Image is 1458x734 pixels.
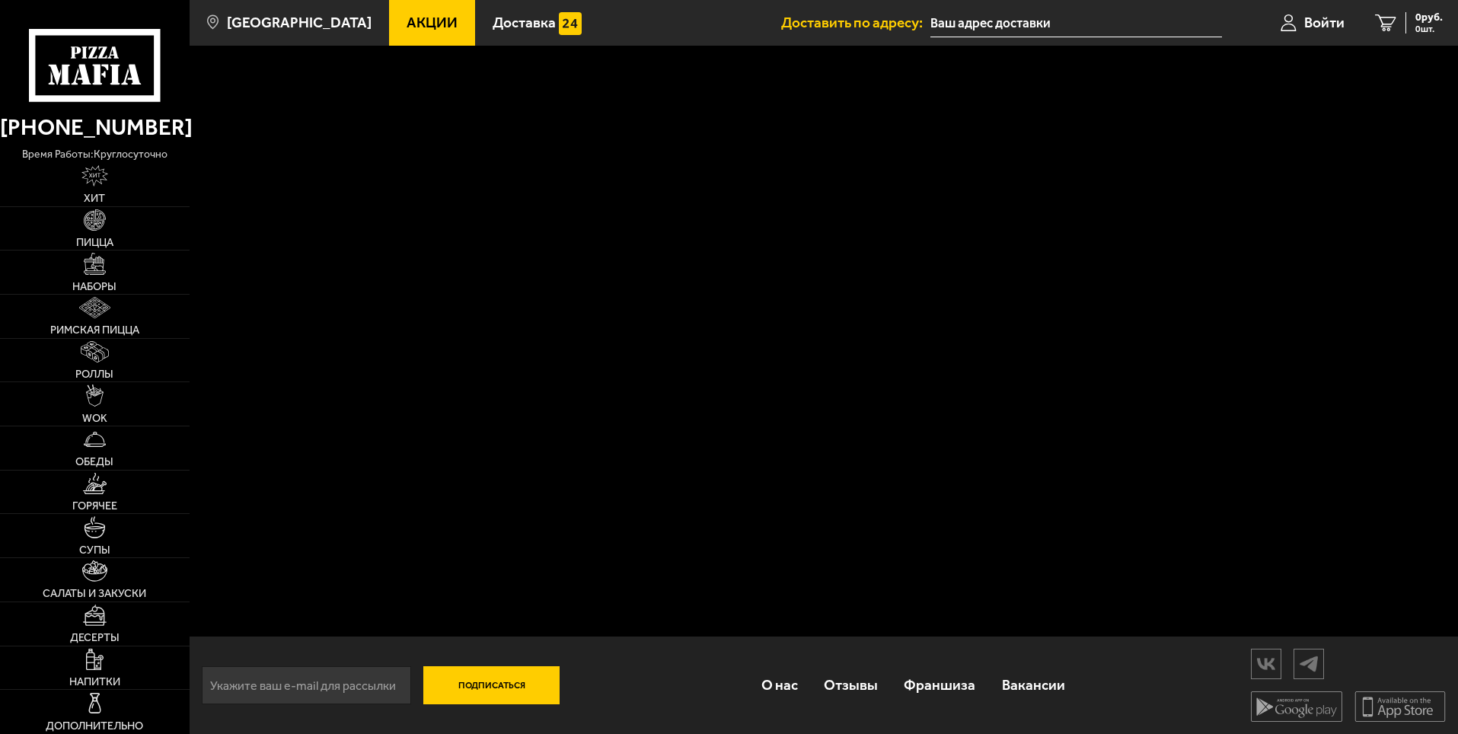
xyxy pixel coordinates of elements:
span: Напитки [69,676,120,687]
span: WOK [82,413,107,423]
span: Хит [84,193,105,203]
input: Ваш адрес доставки [930,9,1222,37]
span: [GEOGRAPHIC_DATA] [227,15,372,30]
a: О нас [748,660,810,710]
span: Горячее [72,500,117,511]
span: Десерты [70,632,120,643]
span: Дополнительно [46,720,143,731]
img: vk [1252,650,1281,677]
button: Подписаться [423,666,560,704]
a: Вакансии [989,660,1078,710]
span: Супы [79,544,110,555]
span: 0 шт. [1415,24,1443,34]
input: Укажите ваш e-mail для рассылки [202,666,411,704]
span: Пицца [76,237,113,247]
span: Наборы [72,281,116,292]
span: Доставка [493,15,556,30]
span: Роллы [75,369,113,379]
span: Римская пицца [50,324,139,335]
img: 15daf4d41897b9f0e9f617042186c801.svg [559,12,582,35]
span: Акции [407,15,458,30]
img: tg [1294,650,1323,677]
span: Войти [1304,15,1345,30]
span: Обеды [75,456,113,467]
a: Франшиза [891,660,988,710]
span: Доставить по адресу: [781,15,930,30]
a: Отзывы [811,660,891,710]
span: Салаты и закуски [43,588,146,598]
span: 0 руб. [1415,12,1443,23]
